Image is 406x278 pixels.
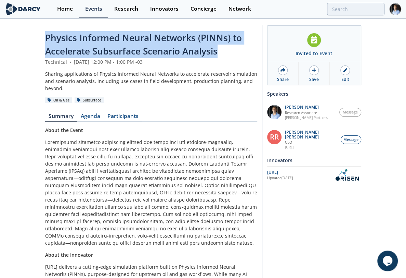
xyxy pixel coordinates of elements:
strong: About the Event [45,127,83,133]
a: Participants [104,113,142,122]
p: Research Associate [285,110,328,115]
a: Edit [330,62,361,85]
div: Innovators [267,154,361,166]
span: Message [343,110,358,115]
strong: About the Innovator [45,252,93,258]
div: Speakers [267,88,361,100]
p: [URL] [285,145,337,149]
div: Technical [DATE] 12:00 PM - 1:00 PM -03 [45,58,257,65]
p: [PERSON_NAME] Partners [285,115,328,120]
div: Edit [341,76,349,83]
div: Research [114,6,138,12]
div: Concierge [190,6,216,12]
img: Profile [389,3,401,15]
iframe: chat widget [377,251,399,271]
div: Subsurface [75,97,104,104]
div: Events [85,6,102,12]
a: Summary [45,113,77,122]
div: Invited to Event [296,50,332,57]
button: Message [339,108,361,117]
span: Physics Informed Neural Networks (PINNs) to Accelerate Subsurface Scenario Analysis [45,32,242,57]
div: Home [57,6,73,12]
div: Sharing applications of Physics Informed Neural Networks to accelerate reservoir simulation and s... [45,70,257,92]
span: Message [343,137,358,143]
div: Share [277,76,289,83]
p: Loremipsumd sitametco adipiscing elitsed doe tempo inci utl etdolore-magnaaliq, enimadmin veniamq... [45,138,257,246]
img: OriGen.AI [332,169,361,181]
button: Message [341,135,361,144]
a: [URL] Updated[DATE] OriGen.AI [267,169,361,181]
a: Agenda [77,113,104,122]
div: Updated [DATE] [267,176,332,181]
div: RR [267,130,281,144]
div: [URL] [267,169,332,176]
p: CEO [285,140,337,145]
div: Innovators [150,6,178,12]
p: [PERSON_NAME] [285,105,328,110]
span: • [68,59,73,65]
input: Advanced Search [327,3,384,15]
div: Network [228,6,251,12]
p: [PERSON_NAME] [PERSON_NAME] [285,130,337,140]
img: logo-wide.svg [5,3,42,15]
img: 1EXUV5ipS3aUf9wnAL7U [267,105,281,119]
div: Oil & Gas [45,97,72,104]
div: Save [309,76,319,83]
